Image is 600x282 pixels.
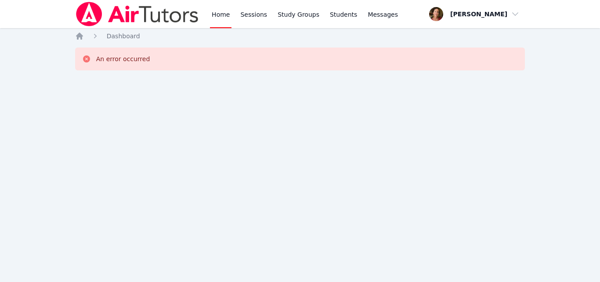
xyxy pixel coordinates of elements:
[75,2,199,26] img: Air Tutors
[107,32,140,40] a: Dashboard
[96,55,150,63] div: An error occurred
[368,10,398,19] span: Messages
[107,33,140,40] span: Dashboard
[75,32,525,40] nav: Breadcrumb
